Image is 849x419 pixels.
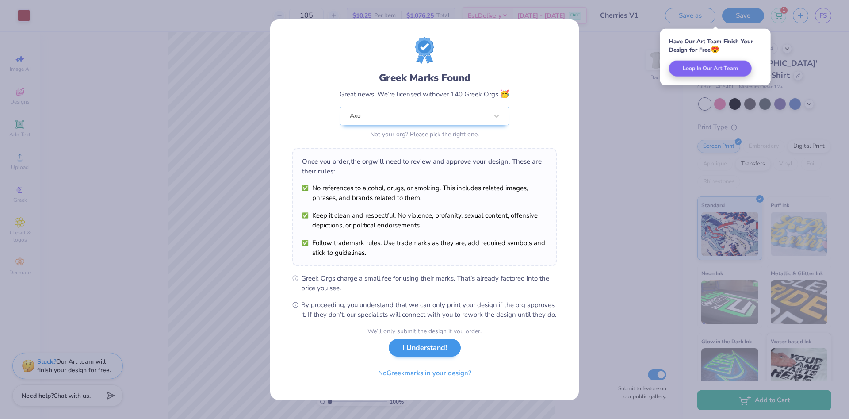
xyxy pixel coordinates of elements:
[389,339,461,357] button: I Understand!
[340,88,509,100] div: Great news! We’re licensed with over 140 Greek Orgs.
[367,327,482,336] div: We’ll only submit the design if you order.
[302,211,547,230] li: Keep it clean and respectful. No violence, profanity, sexual content, offensive depictions, or po...
[500,88,509,99] span: 🥳
[415,37,434,64] img: license-marks-badge.png
[302,157,547,176] div: Once you order, the org will need to review and approve your design. These are their rules:
[669,38,762,54] div: Have Our Art Team Finish Your Design for Free
[340,130,509,139] div: Not your org? Please pick the right one.
[302,183,547,203] li: No references to alcohol, drugs, or smoking. This includes related images, phrases, and brands re...
[302,238,547,258] li: Follow trademark rules. Use trademarks as they are, add required symbols and stick to guidelines.
[301,300,557,319] span: By proceeding, you understand that we can only print your design if the org approves it. If they ...
[711,45,719,54] span: 😍
[371,364,479,382] button: NoGreekmarks in your design?
[301,273,557,293] span: Greek Orgs charge a small fee for using their marks. That’s already factored into the price you see.
[669,61,752,77] button: Loop In Our Art Team
[340,71,509,85] div: Greek Marks Found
